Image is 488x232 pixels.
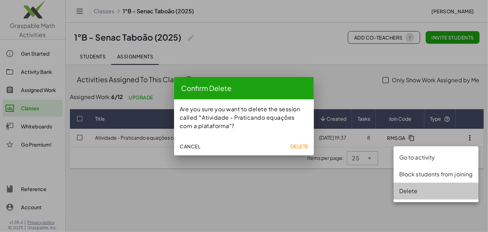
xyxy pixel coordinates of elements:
span: Cancel [180,143,200,149]
div: Confirm Delete [181,83,314,93]
span: Delete [290,143,308,149]
button: Delete [288,140,311,153]
div: Are you sure you want to delete the session called ‟Atividade - Praticando equações com a platafo... [180,105,308,130]
button: Cancel [177,140,203,153]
